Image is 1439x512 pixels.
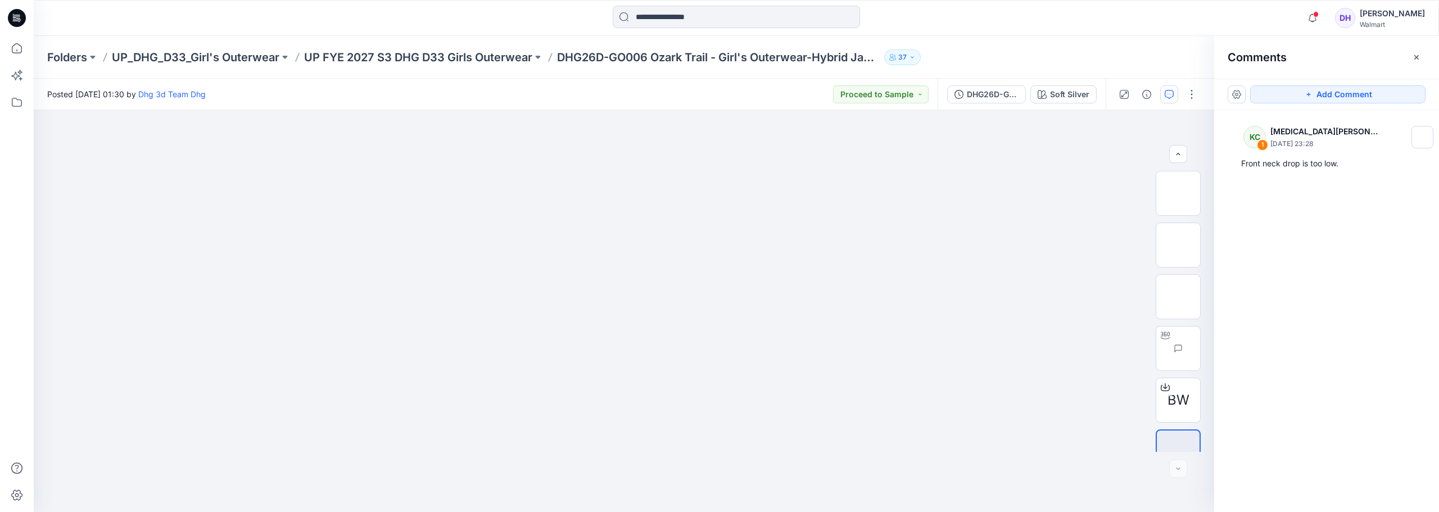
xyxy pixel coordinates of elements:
[47,88,206,100] span: Posted [DATE] 01:30 by
[1250,85,1426,103] button: Add Comment
[1241,157,1412,170] div: Front neck drop is too low.
[138,89,206,99] a: Dhg 3d Team Dhg
[557,49,880,65] p: DHG26D-GO006 Ozark Trail - Girl's Outerwear-Hybrid Jacket
[1030,85,1097,103] button: Soft Silver
[304,49,532,65] a: UP FYE 2027 S3 DHG D33 Girls Outerwear
[47,49,87,65] a: Folders
[947,85,1026,103] button: DHG26D-GO006 Ozark Trail - Girl's Outerwear-Hybrid Jacket
[1335,8,1355,28] div: DH
[1270,138,1380,149] p: [DATE] 23:28
[967,88,1019,101] div: DHG26D-GO006 Ozark Trail - Girl's Outerwear-Hybrid Jacket
[1050,88,1089,101] div: Soft Silver
[1168,390,1189,410] span: BW
[1243,126,1266,148] div: KC
[1228,51,1287,64] h2: Comments
[1360,7,1425,20] div: [PERSON_NAME]
[1360,20,1425,29] div: Walmart
[884,49,921,65] button: 37
[898,51,907,64] p: 37
[1138,85,1156,103] button: Details
[1270,125,1380,138] p: [MEDICAL_DATA][PERSON_NAME]
[112,49,279,65] a: UP_DHG_D33_Girl's Outerwear
[1257,139,1268,151] div: 1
